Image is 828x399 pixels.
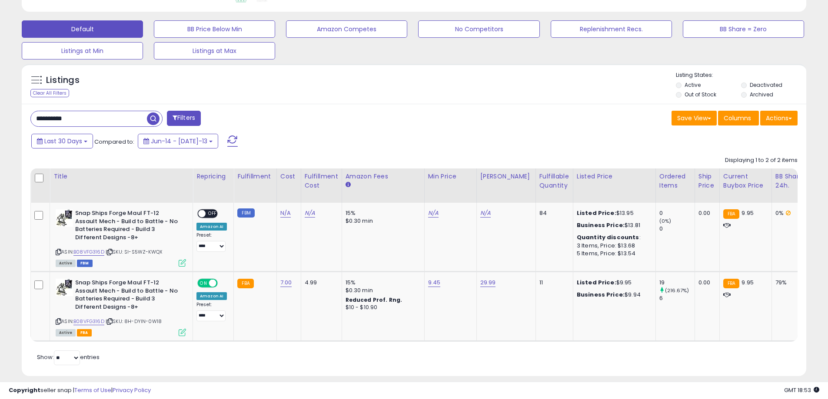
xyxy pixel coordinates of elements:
div: 0% [775,209,804,217]
div: 84 [539,209,566,217]
b: Listed Price: [577,209,616,217]
span: Last 30 Days [44,137,82,145]
div: $0.30 min [346,287,418,294]
a: Privacy Policy [113,386,151,394]
strong: Copyright [9,386,40,394]
b: Business Price: [577,221,625,229]
a: B08VFG316D [73,318,104,325]
div: seller snap | | [9,386,151,395]
div: 0.00 [698,279,713,287]
div: 5 Items, Price: $13.54 [577,250,649,257]
span: OFF [206,210,219,218]
button: Jun-14 - [DATE]-13 [138,134,218,148]
b: Quantity discounts [577,233,639,241]
button: BB Price Below Min [154,20,275,38]
a: B08VFG316D [73,248,104,256]
div: [PERSON_NAME] [480,172,532,181]
button: No Competitors [418,20,539,38]
div: $13.81 [577,221,649,229]
div: $0.30 min [346,217,418,225]
a: N/A [280,209,291,218]
small: FBA [723,209,739,219]
button: Default [22,20,143,38]
div: Ordered Items [659,172,691,190]
div: : [577,234,649,241]
span: Jun-14 - [DATE]-13 [151,137,207,145]
button: Save View [672,111,717,125]
b: Reduced Prof. Rng. [346,296,402,303]
button: Amazon Competes [286,20,407,38]
div: Fulfillment Cost [305,172,338,190]
div: 11 [539,279,566,287]
span: 2025-08-13 18:53 GMT [784,386,819,394]
div: Cost [280,172,297,181]
span: FBM [77,260,93,267]
p: Listing States: [676,71,806,79]
span: All listings currently available for purchase on Amazon [56,329,76,336]
div: $9.95 [577,279,649,287]
button: Listings at Min [22,42,143,59]
a: N/A [480,209,491,218]
small: FBA [237,279,253,288]
div: 79% [775,279,804,287]
div: ASIN: [56,279,186,335]
span: ON [198,280,209,287]
b: Snap Ships Forge Maul FT-12 Assault Mech - Build to Battle - No Batteries Required - Build 3 Diff... [75,279,181,313]
div: Amazon AI [196,223,227,231]
small: (0%) [659,218,672,224]
button: BB Share = Zero [683,20,804,38]
a: N/A [428,209,439,218]
img: 51bsuGS0pIL._SL40_.jpg [56,209,73,227]
div: $10 - $10.90 [346,304,418,311]
div: Min Price [428,172,473,181]
div: 3 Items, Price: $13.68 [577,242,649,250]
div: 0 [659,209,695,217]
button: Columns [718,111,759,125]
div: ASIN: [56,209,186,266]
div: Amazon AI [196,292,227,300]
span: Show: entries [37,353,100,361]
small: FBM [237,208,254,218]
div: 15% [346,279,418,287]
div: $13.95 [577,209,649,217]
a: Terms of Use [74,386,111,394]
div: 19 [659,279,695,287]
div: Fulfillment [237,172,273,181]
span: All listings currently available for purchase on Amazon [56,260,76,267]
b: Snap Ships Forge Maul FT-12 Assault Mech - Build to Battle - No Batteries Required - Build 3 Diff... [75,209,181,244]
button: Replenishment Recs. [551,20,672,38]
span: FBA [77,329,92,336]
a: 9.45 [428,278,441,287]
div: Preset: [196,232,227,252]
a: 7.00 [280,278,292,287]
div: 0.00 [698,209,713,217]
small: FBA [723,279,739,288]
b: Listed Price: [577,278,616,287]
span: Columns [724,114,751,122]
img: 51bsuGS0pIL._SL40_.jpg [56,279,73,296]
div: $9.94 [577,291,649,299]
a: 29.99 [480,278,496,287]
div: Current Buybox Price [723,172,768,190]
span: 9.95 [742,209,754,217]
span: OFF [216,280,230,287]
div: Amazon Fees [346,172,421,181]
label: Active [685,81,701,89]
span: | SKU: 8H-DYIN-0W18 [106,318,162,325]
small: (216.67%) [665,287,689,294]
span: Compared to: [94,138,134,146]
small: Amazon Fees. [346,181,351,189]
h5: Listings [46,74,80,86]
label: Archived [750,91,773,98]
div: Fulfillable Quantity [539,172,569,190]
div: Ship Price [698,172,716,190]
div: 4.99 [305,279,335,287]
div: 0 [659,225,695,233]
a: N/A [305,209,315,218]
button: Actions [760,111,798,125]
div: 6 [659,294,695,302]
div: Repricing [196,172,230,181]
button: Filters [167,111,201,126]
button: Listings at Max [154,42,275,59]
div: Listed Price [577,172,652,181]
